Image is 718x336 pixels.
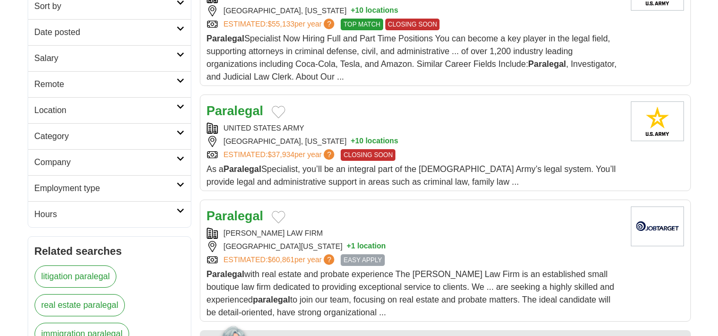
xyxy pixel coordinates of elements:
a: Location [28,97,191,123]
div: [GEOGRAPHIC_DATA][US_STATE] [207,241,622,252]
img: United States Army logo [631,101,684,141]
a: Employment type [28,175,191,201]
a: Salary [28,45,191,71]
a: ESTIMATED:$60,861per year? [224,254,337,266]
a: Paralegal [207,209,264,223]
span: CLOSING SOON [385,19,440,30]
strong: Paralegal [207,34,244,43]
div: [GEOGRAPHIC_DATA], [US_STATE] [207,5,622,16]
div: [GEOGRAPHIC_DATA], [US_STATE] [207,136,622,147]
button: Add to favorite jobs [272,211,285,223]
strong: Paralegal [207,270,244,279]
div: [PERSON_NAME] LAW FIRM [207,228,622,239]
strong: paralegal [253,295,290,304]
h2: Company [35,156,176,169]
h2: Date posted [35,26,176,39]
a: ESTIMATED:$55,133per year? [224,19,337,30]
a: Paralegal [207,104,264,118]
span: $37,934 [267,150,294,159]
strong: Paralegal [224,165,261,174]
button: Add to favorite jobs [272,106,285,118]
h2: Salary [35,52,176,65]
span: As a Specialist, you’ll be an integral part of the [DEMOGRAPHIC_DATA] Army’s legal system. You’ll... [207,165,616,186]
a: Category [28,123,191,149]
a: real estate paralegal [35,294,125,316]
a: UNITED STATES ARMY [224,124,305,132]
strong: Paralegal [528,59,566,68]
span: Specialist Now Hiring Full and Part Time Positions You can become a key player in the legal field... [207,34,617,81]
button: +1 location [347,241,386,252]
h2: Location [35,104,176,117]
img: Company logo [631,206,684,246]
span: CLOSING SOON [341,149,395,161]
h2: Hours [35,208,176,221]
span: + [351,5,355,16]
a: Remote [28,71,191,97]
span: ? [324,19,334,29]
span: $60,861 [267,255,294,264]
h2: Employment type [35,182,176,195]
button: +10 locations [351,136,398,147]
span: TOP MATCH [341,19,383,30]
a: Hours [28,201,191,227]
button: +10 locations [351,5,398,16]
span: ? [324,149,334,160]
h2: Related searches [35,243,184,259]
span: + [351,136,355,147]
span: ? [324,254,334,265]
span: + [347,241,351,252]
span: $55,133 [267,20,294,28]
span: with real estate and probate experience The [PERSON_NAME] Law Firm is an established small boutiq... [207,270,614,317]
a: litigation paralegal [35,265,117,288]
h2: Category [35,130,176,143]
a: ESTIMATED:$37,934per year? [224,149,337,161]
h2: Remote [35,78,176,91]
span: EASY APPLY [341,254,384,266]
a: Date posted [28,19,191,45]
a: Company [28,149,191,175]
